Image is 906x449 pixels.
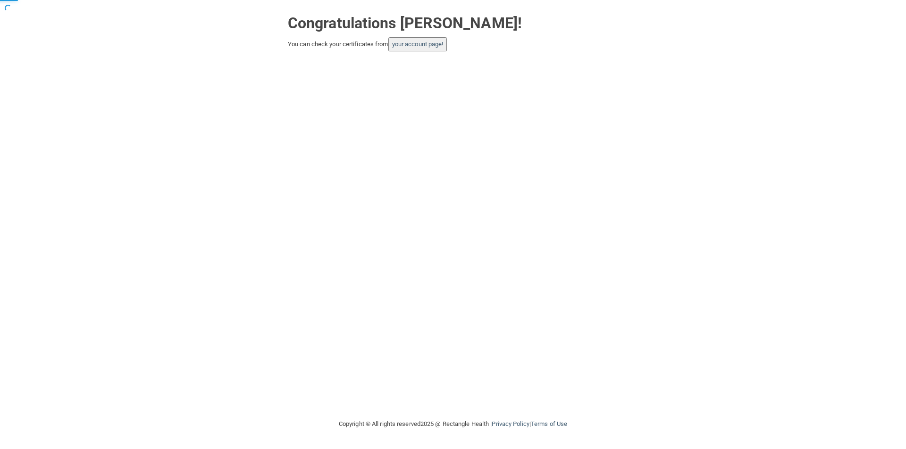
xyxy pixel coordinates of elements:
strong: Congratulations [PERSON_NAME]! [288,14,522,32]
div: You can check your certificates from [288,37,618,51]
a: your account page! [392,41,444,48]
div: Copyright © All rights reserved 2025 @ Rectangle Health | | [281,409,625,439]
a: Terms of Use [531,420,567,427]
button: your account page! [388,37,447,51]
a: Privacy Policy [492,420,529,427]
